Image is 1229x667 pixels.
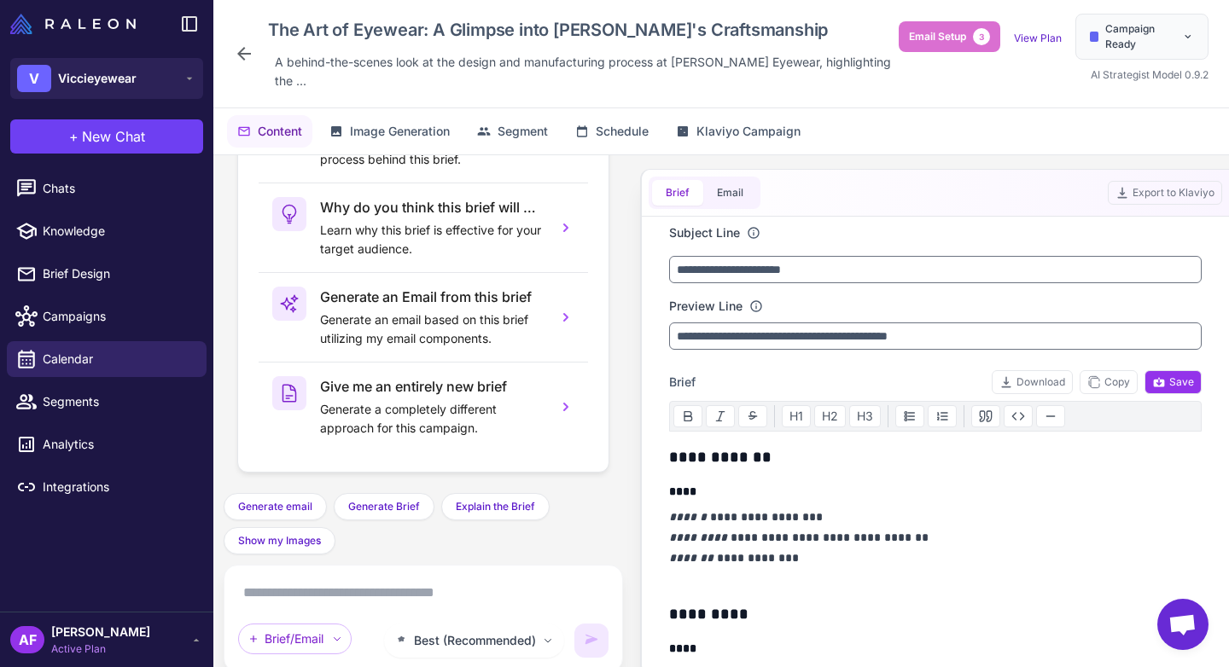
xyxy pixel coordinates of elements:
h3: Generate an Email from this brief [320,287,544,307]
span: Analytics [43,435,193,454]
button: Download [992,370,1073,394]
p: Generate a completely different approach for this campaign. [320,400,544,438]
span: Save [1152,374,1194,390]
label: Subject Line [669,223,740,242]
button: Segment [467,115,558,148]
a: Segments [7,384,207,420]
span: Show my Images [238,533,321,548]
div: Click to edit campaign name [261,14,899,46]
label: Preview Line [669,297,743,316]
img: Raleon Logo [10,14,136,34]
span: Email Setup [909,29,966,44]
span: Integrations [43,478,193,496]
span: Brief Design [43,264,193,283]
span: [PERSON_NAME] [51,623,150,641]
button: Brief [652,180,703,206]
span: A behind-the-scenes look at the design and manufacturing process at [PERSON_NAME] Eyewear, highli... [275,53,892,90]
span: Segment [498,122,548,141]
span: Content [258,122,302,141]
button: Show my Images [224,527,335,554]
button: Save [1145,370,1202,394]
span: New Chat [82,126,145,147]
span: Campaign Ready [1105,21,1175,52]
div: Click to edit description [268,49,899,94]
button: H2 [814,405,846,427]
div: Open chat [1157,599,1209,650]
span: Segments [43,392,193,411]
span: + [69,126,79,147]
a: Raleon Logo [10,14,143,34]
span: Explain the Brief [456,499,535,514]
button: Email Setup3 [899,21,1000,52]
button: Export to Klaviyo [1108,181,1222,205]
a: Brief Design [7,256,207,292]
h3: Give me an entirely new brief [320,376,544,397]
a: Calendar [7,341,207,377]
a: View Plan [1014,32,1062,44]
div: Brief/Email [238,623,352,654]
button: Image Generation [319,115,460,148]
button: Schedule [565,115,659,148]
div: V [17,65,51,92]
span: Calendar [43,350,193,368]
span: 3 [973,28,990,45]
div: AF [10,626,44,653]
button: Generate Brief [334,493,434,520]
button: Best (Recommended) [384,623,564,658]
span: Generate email [238,499,312,514]
span: Knowledge [43,222,193,241]
a: Campaigns [7,299,207,334]
span: Klaviyo Campaign [696,122,801,141]
a: Chats [7,171,207,206]
span: Brief [669,373,696,391]
button: H3 [849,405,881,427]
span: Image Generation [350,122,450,141]
span: Active Plan [51,641,150,657]
h3: Why do you think this brief will work [320,197,544,217]
p: Generate an email based on this brief utilizing my email components. [320,310,544,348]
span: Copy [1087,374,1130,390]
a: Analytics [7,426,207,462]
span: Chats [43,179,193,198]
button: Email [703,180,757,206]
span: Best (Recommended) [414,631,536,650]
span: Generate Brief [348,499,420,514]
a: Knowledge [7,213,207,249]
span: Viccieyewear [58,69,137,88]
span: Campaigns [43,307,193,326]
button: Explain the Brief [441,493,550,520]
span: AI Strategist Model 0.9.2 [1091,68,1209,81]
button: Klaviyo Campaign [666,115,811,148]
button: H1 [782,405,811,427]
p: Learn why this brief is effective for your target audience. [320,221,544,258]
a: Integrations [7,469,207,505]
button: Content [227,115,312,148]
button: +New Chat [10,119,203,154]
span: Schedule [596,122,649,141]
button: Generate email [224,493,327,520]
button: VViccieyewear [10,58,203,99]
button: Copy [1080,370,1138,394]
